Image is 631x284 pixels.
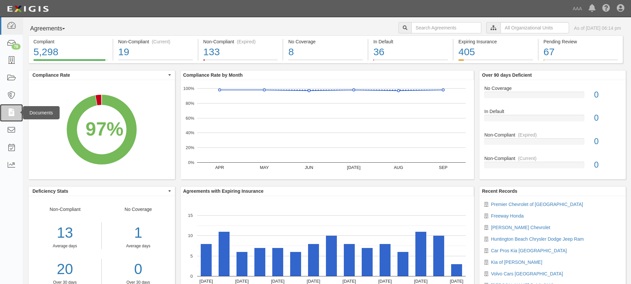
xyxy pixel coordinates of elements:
[183,72,243,78] b: Compliance Rate by Month
[188,213,192,218] text: 15
[12,44,21,50] div: 78
[411,22,481,33] input: Search Agreements
[260,165,269,170] text: MAY
[500,22,569,33] input: All Organizational Units
[107,243,170,249] div: Average days
[271,279,285,284] text: [DATE]
[185,115,194,120] text: 60%
[484,85,621,108] a: No Coverage0
[479,85,626,92] div: No Coverage
[33,38,108,45] div: Compliant
[569,2,585,15] a: AAA
[283,59,368,64] a: No Coverage8
[237,38,256,45] div: (Expired)
[107,223,170,243] div: 1
[491,260,542,265] a: Kia of [PERSON_NAME]
[453,59,538,64] a: Expiring Insurance405
[491,271,563,276] a: Volvo Cars [GEOGRAPHIC_DATA]
[450,279,463,284] text: [DATE]
[28,243,101,249] div: Average days
[482,188,517,194] b: Recent Records
[185,101,194,106] text: 80%
[414,279,428,284] text: [DATE]
[479,108,626,115] div: In Default
[32,188,167,194] span: Deficiency Stats
[185,130,194,135] text: 40%
[33,45,108,59] div: 5,298
[28,22,78,35] button: Agreements
[183,188,264,194] b: Agreements with Expiring Insurance
[544,45,618,59] div: 67
[307,279,320,284] text: [DATE]
[152,38,170,45] div: (Current)
[188,160,194,165] text: 0%
[288,45,363,59] div: 8
[518,132,537,138] div: (Expired)
[198,59,283,64] a: Non-Compliant(Expired)133
[203,45,278,59] div: 133
[484,132,621,155] a: Non-Compliant(Expired)0
[589,112,626,124] div: 0
[491,202,583,207] a: Premier Chevrolet of [GEOGRAPHIC_DATA]
[190,253,193,258] text: 5
[544,38,618,45] div: Pending Review
[602,5,610,13] i: Help Center - Complianz
[305,165,313,170] text: JUN
[439,165,447,170] text: SEP
[491,213,524,219] a: Freeway Honda
[342,279,356,284] text: [DATE]
[347,165,360,170] text: [DATE]
[188,233,192,238] text: 10
[378,279,392,284] text: [DATE]
[181,80,474,179] svg: A chart.
[479,155,626,162] div: Non-Compliant
[574,25,621,31] div: As of [DATE] 06:14 pm
[118,38,193,45] div: Non-Compliant (Current)
[484,108,621,132] a: In Default0
[484,155,621,174] a: Non-Compliant(Current)0
[113,59,198,64] a: Non-Compliant(Current)19
[394,165,403,170] text: AUG
[288,38,363,45] div: No Coverage
[589,136,626,147] div: 0
[491,236,584,242] a: Huntington Beach Chrysler Dodge Jeep Ram
[118,45,193,59] div: 19
[491,225,550,230] a: [PERSON_NAME] Chevrolet
[28,186,175,196] button: Deficiency Stats
[85,116,123,143] div: 97%
[482,72,532,78] b: Over 90 days Deficient
[28,223,101,243] div: 13
[203,38,278,45] div: Non-Compliant (Expired)
[183,86,194,91] text: 100%
[32,72,167,78] span: Compliance Rate
[373,45,448,59] div: 36
[28,70,175,80] button: Compliance Rate
[458,45,533,59] div: 405
[491,248,567,253] a: Car Pros Kia [GEOGRAPHIC_DATA]
[589,89,626,101] div: 0
[190,274,193,279] text: 0
[235,279,249,284] text: [DATE]
[23,106,60,119] div: Documents
[107,259,170,280] a: 0
[28,59,113,64] a: Compliant5,298
[28,80,175,179] svg: A chart.
[5,3,51,15] img: logo-5460c22ac91f19d4615b14bd174203de0afe785f0fc80cf4dbbc73dc1793850b.png
[215,165,224,170] text: APR
[589,159,626,171] div: 0
[368,59,453,64] a: In Default36
[539,59,623,64] a: Pending Review67
[458,38,533,45] div: Expiring Insurance
[28,259,101,280] a: 20
[185,145,194,150] text: 20%
[518,155,537,162] div: (Current)
[199,279,213,284] text: [DATE]
[373,38,448,45] div: In Default
[479,132,626,138] div: Non-Compliant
